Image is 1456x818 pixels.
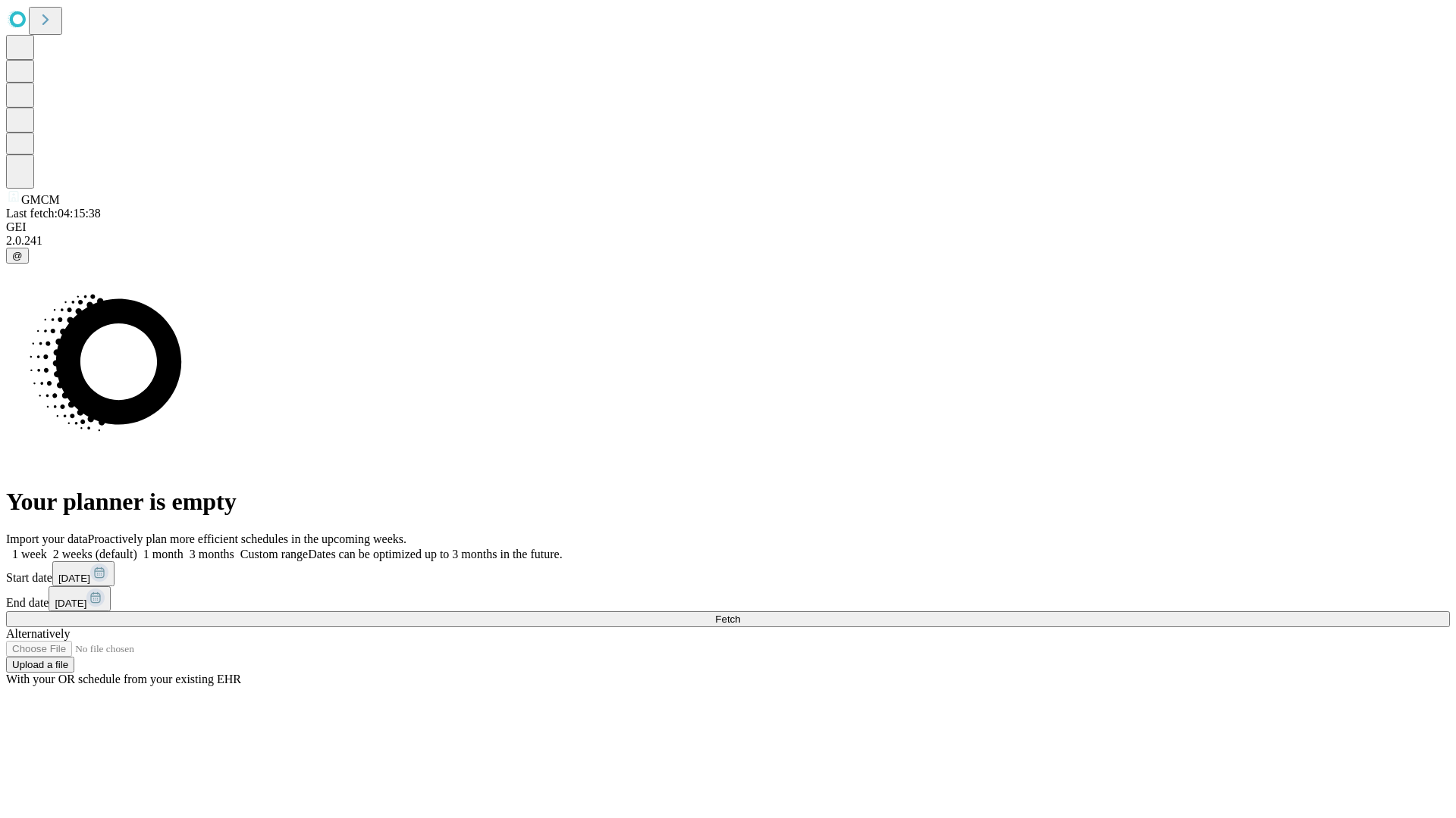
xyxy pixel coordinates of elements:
[53,548,137,560] span: 2 weeks (default)
[21,193,60,206] span: GMCM
[6,586,1450,611] div: End date
[6,532,88,545] span: Import your data
[6,248,29,264] button: @
[12,250,23,261] span: @
[308,548,562,560] span: Dates can be optimized up to 3 months in the future.
[6,673,241,685] span: With your OR schedule from your existing EHR
[6,627,70,640] span: Alternatively
[6,561,1450,586] div: Start date
[58,573,90,584] span: [DATE]
[143,548,184,560] span: 1 month
[240,548,308,560] span: Custom range
[715,613,740,625] span: Fetch
[6,611,1450,627] button: Fetch
[6,657,74,673] button: Upload a file
[6,207,101,220] span: Last fetch: 04:15:38
[12,548,47,560] span: 1 week
[52,561,115,586] button: [DATE]
[49,586,111,611] button: [DATE]
[6,234,1450,248] div: 2.0.241
[6,220,1450,234] div: GEI
[55,598,86,609] span: [DATE]
[88,532,406,545] span: Proactively plan more efficient schedules in the upcoming weeks.
[6,488,1450,516] h1: Your planner is empty
[190,548,234,560] span: 3 months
